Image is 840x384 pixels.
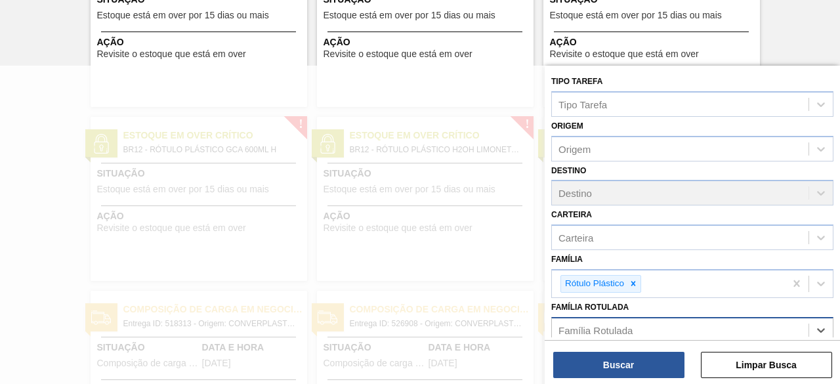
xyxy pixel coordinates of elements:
span: Ação [550,35,757,49]
label: Carteira [551,210,592,219]
span: Revisite o estoque que está em over [97,49,246,59]
label: Família Rotulada [551,303,629,312]
div: Tipo Tarefa [558,98,607,110]
div: Carteira [558,232,593,244]
div: Família Rotulada [558,324,633,335]
span: Revisite o estoque que está em over [324,49,472,59]
label: Origem [551,121,583,131]
label: Família [551,255,583,264]
span: Estoque está em over por 15 dias ou mais [550,11,722,20]
label: Destino [551,166,586,175]
span: Estoque está em over por 15 dias ou mais [97,11,269,20]
div: Rótulo Plástico [561,276,626,292]
span: Estoque está em over por 15 dias ou mais [324,11,495,20]
span: Ação [97,35,304,49]
label: Tipo Tarefa [551,77,602,86]
div: Origem [558,143,591,154]
span: Revisite o estoque que está em over [550,49,699,59]
span: Ação [324,35,530,49]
